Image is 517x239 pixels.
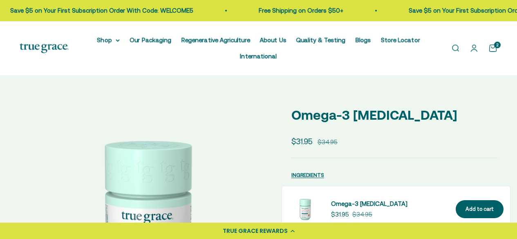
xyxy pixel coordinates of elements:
[291,135,313,147] sale-price: $31.95
[331,210,349,219] sale-price: $31.95
[380,36,420,43] a: Store Locator
[97,35,120,45] summary: Shop
[223,227,288,235] div: TRUE GRACE REWARDS
[331,199,446,209] a: Omega-3 [MEDICAL_DATA]
[296,36,345,43] a: Quality & Testing
[259,7,343,14] a: Free Shipping on Orders $50+
[130,36,171,43] a: Our Packaging
[291,170,324,180] button: INGREDIENTS
[318,137,338,147] compare-at-price: $34.95
[260,36,286,43] a: About Us
[240,53,277,60] a: International
[291,105,497,125] p: Omega-3 [MEDICAL_DATA]
[352,210,372,219] compare-at-price: $34.95
[181,36,250,43] a: Regenerative Agriculture
[494,42,501,48] cart-count: 2
[291,172,324,178] span: INGREDIENTS
[456,200,504,219] button: Add to cart
[355,36,371,43] a: Blogs
[10,6,193,16] p: Save $5 on Your First Subscription Order With Code: WELCOME5
[289,193,321,226] img: Omega-3 Fish Oil for Brain, Heart, and Immune Health* Sustainably sourced, wild-caught Alaskan fi...
[466,205,494,214] div: Add to cart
